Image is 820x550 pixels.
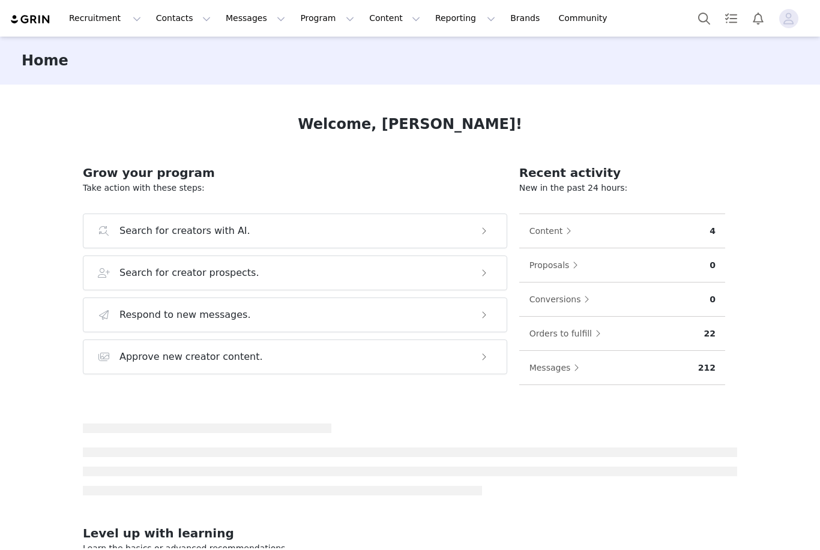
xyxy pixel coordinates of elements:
[529,256,585,275] button: Proposals
[710,293,716,306] p: 0
[219,5,292,32] button: Messages
[503,5,550,32] a: Brands
[519,182,725,194] p: New in the past 24 hours:
[22,50,68,71] h3: Home
[298,113,522,135] h1: Welcome, [PERSON_NAME]!
[149,5,218,32] button: Contacts
[119,308,251,322] h3: Respond to new messages.
[428,5,502,32] button: Reporting
[83,339,507,374] button: Approve new creator content.
[783,9,794,28] div: avatar
[83,524,737,542] h2: Level up with learning
[119,350,263,364] h3: Approve new creator content.
[83,297,507,332] button: Respond to new messages.
[83,164,507,182] h2: Grow your program
[83,182,507,194] p: Take action with these steps:
[691,5,717,32] button: Search
[710,225,716,238] p: 4
[745,5,771,32] button: Notifications
[552,5,620,32] a: Community
[710,259,716,272] p: 0
[698,362,716,374] p: 212
[704,327,716,340] p: 22
[718,5,744,32] a: Tasks
[119,266,259,280] h3: Search for creator prospects.
[529,221,578,241] button: Content
[293,5,361,32] button: Program
[119,224,250,238] h3: Search for creators with AI.
[529,324,607,343] button: Orders to fulfill
[10,14,52,25] img: grin logo
[83,256,507,290] button: Search for creator prospects.
[83,214,507,248] button: Search for creators with AI.
[772,9,810,28] button: Profile
[529,358,586,377] button: Messages
[519,164,725,182] h2: Recent activity
[62,5,148,32] button: Recruitment
[529,290,596,309] button: Conversions
[362,5,427,32] button: Content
